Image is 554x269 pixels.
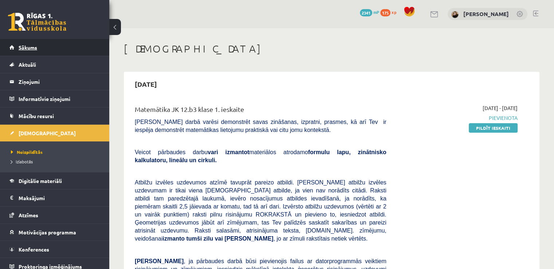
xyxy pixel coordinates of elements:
[135,258,184,264] span: [PERSON_NAME]
[380,9,390,16] span: 175
[11,158,102,165] a: Izlabotās
[19,229,76,235] span: Motivācijas programma
[392,9,396,15] span: xp
[208,149,249,155] b: vari izmantot
[19,190,100,206] legend: Maksājumi
[469,123,518,133] a: Pildīt ieskaiti
[397,114,518,122] span: Pievienota
[9,108,100,124] a: Mācību resursi
[135,179,386,242] span: Atbilžu izvēles uzdevumos atzīmē tavuprāt pareizo atbildi. [PERSON_NAME] atbilžu izvēles uzdevuma...
[9,73,100,90] a: Ziņojumi
[9,125,100,141] a: [DEMOGRAPHIC_DATA]
[135,119,386,133] span: [PERSON_NAME] darbā varēsi demonstrēt savas zināšanas, izpratni, prasmes, kā arī Tev ir iespēja d...
[451,11,459,18] img: Daniela Ūse
[19,73,100,90] legend: Ziņojumi
[135,149,386,163] b: formulu lapu, zinātnisko kalkulatoru, lineālu un cirkuli.
[8,13,66,31] a: Rīgas 1. Tālmācības vidusskola
[163,235,185,242] b: izmanto
[380,9,400,15] a: 175 xp
[360,9,379,15] a: 2341 mP
[9,90,100,107] a: Informatīvie ziņojumi
[19,212,38,218] span: Atzīmes
[9,241,100,258] a: Konferences
[19,90,100,107] legend: Informatīvie ziņojumi
[135,104,386,118] div: Matemātika JK 12.b3 klase 1. ieskaite
[19,130,76,136] span: [DEMOGRAPHIC_DATA]
[9,56,100,73] a: Aktuāli
[9,207,100,223] a: Atzīmes
[11,149,102,155] a: Neizpildītās
[135,149,386,163] span: Veicot pārbaudes darbu materiālos atrodamo
[9,190,100,206] a: Maksājumi
[9,172,100,189] a: Digitālie materiāli
[11,149,43,155] span: Neizpildītās
[19,113,54,119] span: Mācību resursi
[360,9,372,16] span: 2341
[127,75,164,93] h2: [DATE]
[11,159,33,164] span: Izlabotās
[9,224,100,241] a: Motivācijas programma
[19,61,36,68] span: Aktuāli
[19,178,62,184] span: Digitālie materiāli
[186,235,273,242] b: tumši zilu vai [PERSON_NAME]
[373,9,379,15] span: mP
[463,10,509,17] a: [PERSON_NAME]
[124,43,539,55] h1: [DEMOGRAPHIC_DATA]
[9,39,100,56] a: Sākums
[483,104,518,112] span: [DATE] - [DATE]
[19,246,49,253] span: Konferences
[19,44,37,51] span: Sākums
